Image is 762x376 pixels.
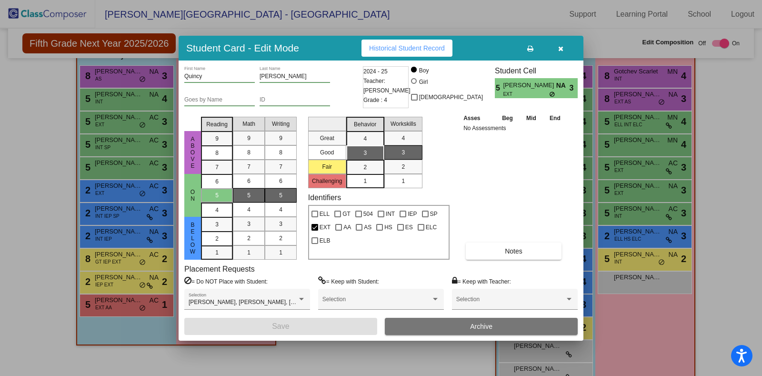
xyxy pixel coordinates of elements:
[401,134,405,142] span: 4
[189,136,197,169] span: ABove
[570,82,578,94] span: 3
[215,149,219,157] span: 8
[318,276,379,286] label: = Keep with Student:
[184,264,255,274] label: Placement Requests
[279,205,282,214] span: 4
[343,222,351,233] span: AA
[363,177,367,185] span: 1
[556,81,570,91] span: NA
[461,113,495,123] th: Asses
[452,276,511,286] label: = Keep with Teacher:
[495,66,578,75] h3: Student Cell
[419,91,483,103] span: [DEMOGRAPHIC_DATA]
[279,234,282,243] span: 2
[369,44,445,52] span: Historical Student Record
[279,177,282,185] span: 6
[279,191,282,200] span: 5
[405,222,413,233] span: ES
[505,247,522,255] span: Notes
[419,66,429,75] div: Boy
[247,191,251,200] span: 5
[242,120,255,128] span: Math
[279,220,282,228] span: 3
[247,220,251,228] span: 3
[279,134,282,142] span: 9
[215,191,219,200] span: 5
[391,120,416,128] span: Workskills
[386,208,395,220] span: INT
[495,113,520,123] th: Beg
[215,163,219,172] span: 7
[430,208,438,220] span: SP
[320,222,331,233] span: EXT
[354,120,376,129] span: Behavior
[279,148,282,157] span: 8
[363,95,387,105] span: Grade : 4
[184,318,377,335] button: Save
[247,134,251,142] span: 9
[426,222,437,233] span: ELC
[503,81,556,91] span: [PERSON_NAME]
[189,222,197,255] span: below
[215,134,219,143] span: 9
[215,248,219,257] span: 1
[408,208,417,220] span: IEP
[247,163,251,171] span: 7
[247,248,251,257] span: 1
[503,91,549,98] span: EXT
[385,318,578,335] button: Archive
[308,193,341,202] label: Identifiers
[272,120,290,128] span: Writing
[247,148,251,157] span: 8
[215,206,219,214] span: 4
[320,208,330,220] span: ELL
[363,134,367,143] span: 4
[401,163,405,171] span: 2
[364,222,371,233] span: AS
[401,148,405,157] span: 3
[401,177,405,185] span: 1
[361,40,452,57] button: Historical Student Record
[184,97,255,103] input: goes by name
[363,163,367,172] span: 2
[363,208,373,220] span: 504
[206,120,228,129] span: Reading
[363,76,411,95] span: Teacher: [PERSON_NAME]
[215,220,219,229] span: 3
[184,276,268,286] label: = Do NOT Place with Student:
[320,235,331,246] span: ELB
[470,323,492,330] span: Archive
[466,243,561,260] button: Notes
[384,222,392,233] span: HS
[279,163,282,171] span: 7
[342,208,351,220] span: GT
[215,177,219,186] span: 6
[363,149,367,157] span: 3
[189,189,197,202] span: on
[189,299,336,305] span: [PERSON_NAME], [PERSON_NAME], [PERSON_NAME]
[279,248,282,257] span: 1
[247,205,251,214] span: 4
[461,123,567,133] td: No Assessments
[272,322,289,330] span: Save
[495,82,503,94] span: 5
[247,234,251,243] span: 2
[419,78,428,86] div: Girl
[247,177,251,185] span: 6
[363,67,388,76] span: 2024 - 25
[215,234,219,243] span: 2
[186,42,299,54] h3: Student Card - Edit Mode
[543,113,568,123] th: End
[520,113,542,123] th: Mid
